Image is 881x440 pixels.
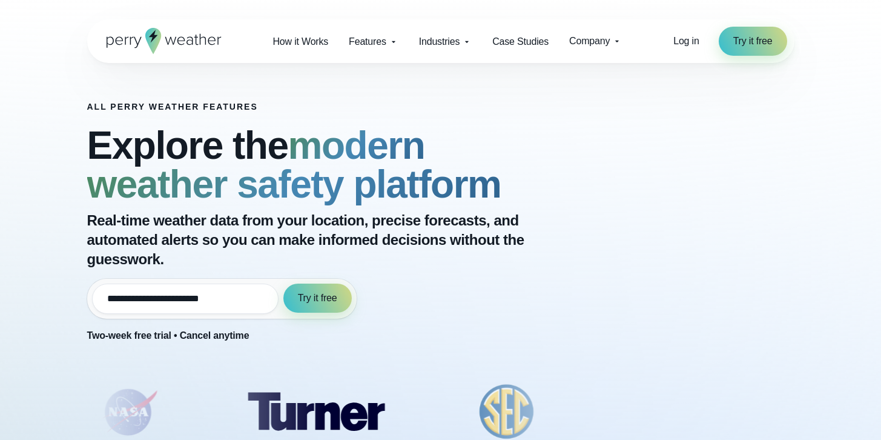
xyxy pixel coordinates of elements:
[87,102,613,112] h1: All Perry Weather Features
[87,126,613,204] h2: Explore the
[719,27,787,56] a: Try it free
[673,36,699,46] span: Log in
[673,34,699,48] a: Log in
[349,35,386,49] span: Features
[262,29,338,54] a: How it Works
[87,124,501,206] strong: modern weather safety platform
[733,34,773,48] span: Try it free
[482,29,559,54] a: Case Studies
[272,35,328,49] span: How it Works
[87,211,572,269] p: Real-time weather data from your location, precise forecasts, and automated alerts so you can mak...
[569,34,610,48] span: Company
[419,35,460,49] span: Industries
[298,291,337,305] span: Try it free
[87,330,249,341] strong: Two-week free trial • Cancel anytime
[283,284,352,313] button: Try it free
[492,35,549,49] span: Case Studies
